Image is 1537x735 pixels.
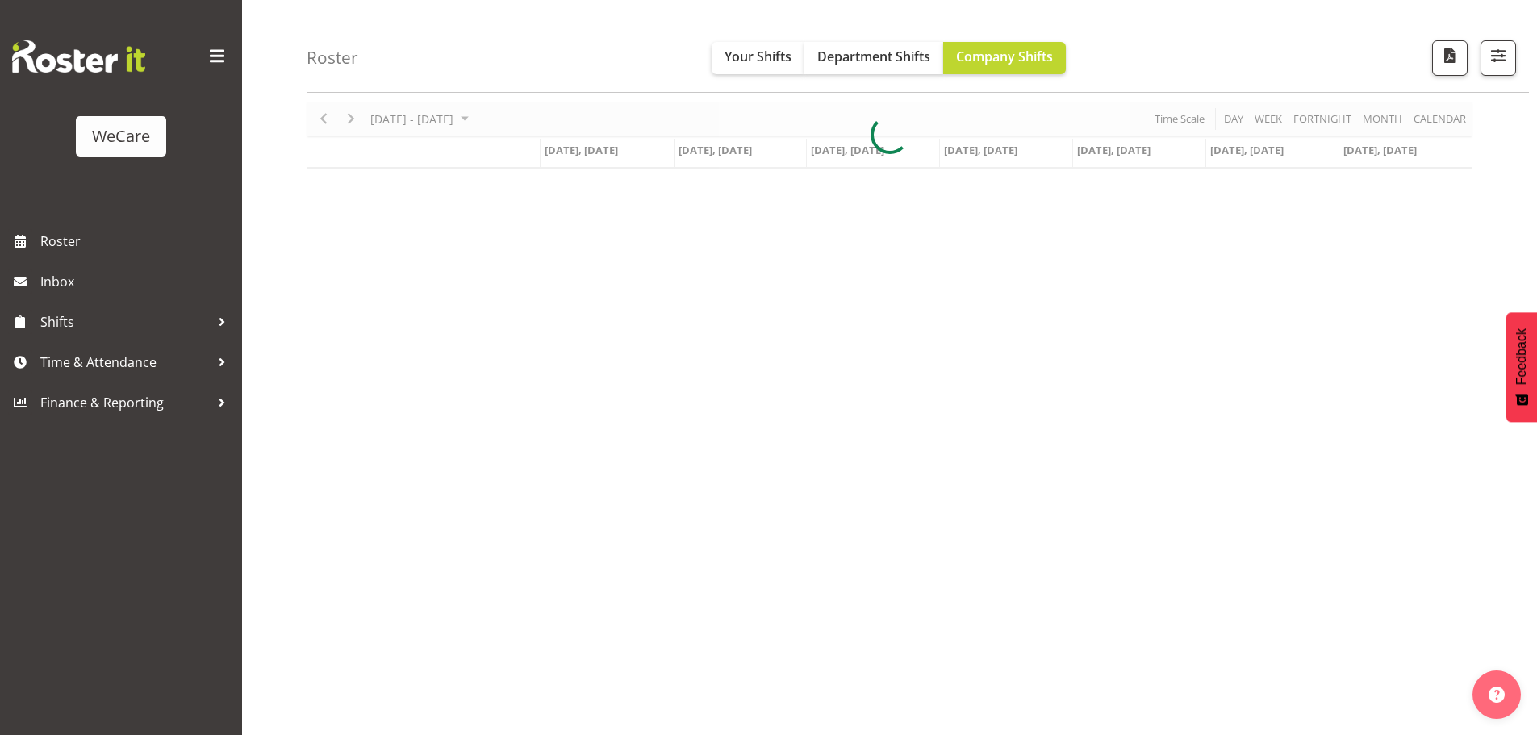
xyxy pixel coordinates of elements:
[1514,328,1529,385] span: Feedback
[1489,687,1505,703] img: help-xxl-2.png
[92,124,150,148] div: WeCare
[817,48,930,65] span: Department Shifts
[40,310,210,334] span: Shifts
[40,390,210,415] span: Finance & Reporting
[40,350,210,374] span: Time & Attendance
[725,48,791,65] span: Your Shifts
[307,48,358,67] h4: Roster
[943,42,1066,74] button: Company Shifts
[40,269,234,294] span: Inbox
[956,48,1053,65] span: Company Shifts
[1481,40,1516,76] button: Filter Shifts
[1506,312,1537,422] button: Feedback - Show survey
[40,229,234,253] span: Roster
[804,42,943,74] button: Department Shifts
[712,42,804,74] button: Your Shifts
[12,40,145,73] img: Rosterit website logo
[1432,40,1468,76] button: Download a PDF of the roster according to the set date range.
